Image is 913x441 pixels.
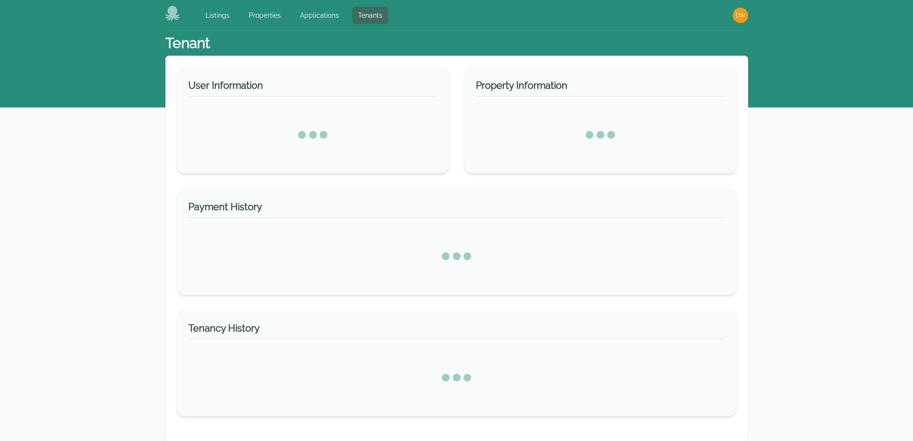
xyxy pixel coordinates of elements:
h3: Tenancy History [188,322,725,339]
h1: Tenant [165,35,210,52]
h3: User Information [188,79,438,96]
h3: Payment History [188,200,725,218]
a: Tenants [352,7,388,24]
a: Listings [200,7,235,24]
h3: Property Information [476,79,725,96]
a: Applications [294,7,345,24]
a: Properties [243,7,287,24]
